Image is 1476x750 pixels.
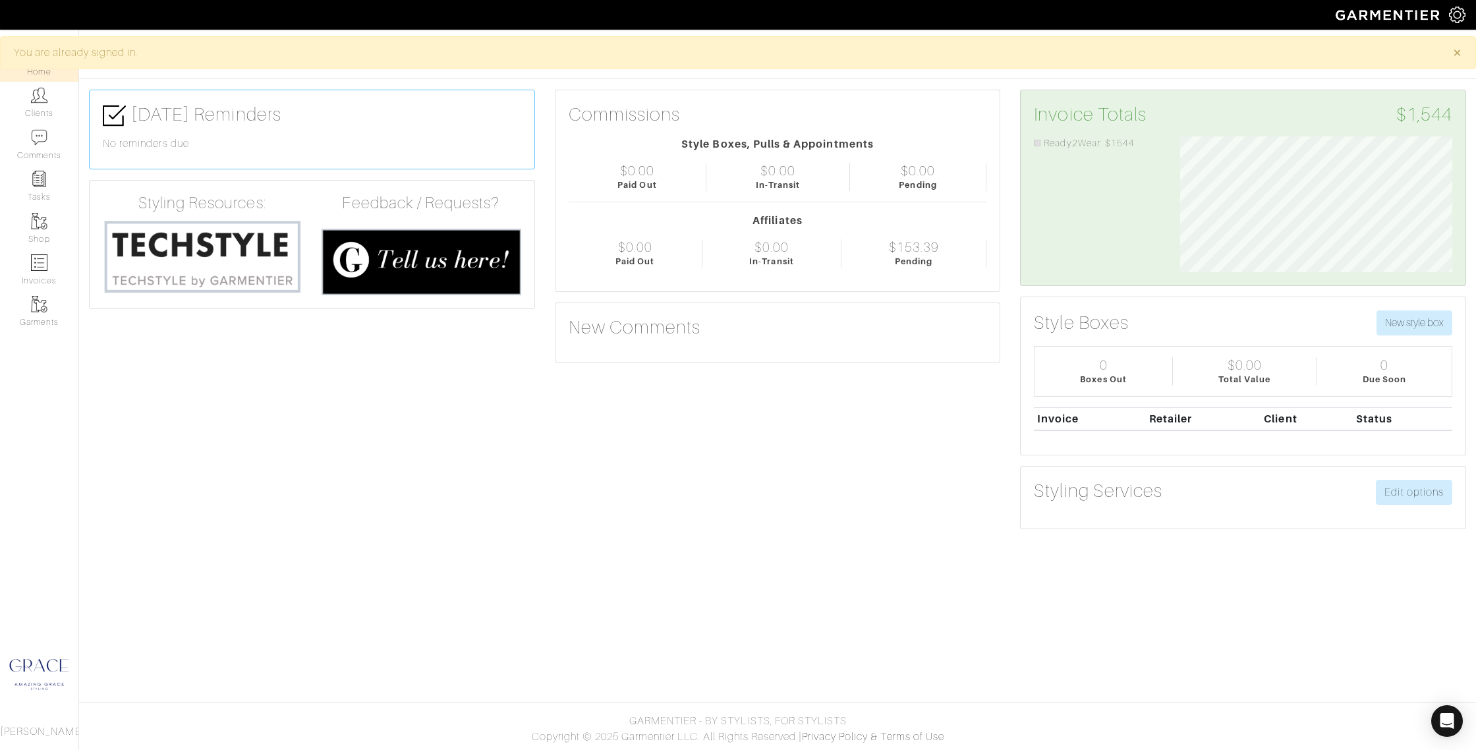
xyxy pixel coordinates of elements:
span: × [1452,43,1462,61]
img: check-box-icon-36a4915ff3ba2bd8f6e4f29bc755bb66becd62c870f447fc0dd1365fcfddab58.png [103,104,126,127]
h3: Invoice Totals [1034,103,1452,126]
img: comment-icon-a0a6a9ef722e966f86d9cbdc48e553b5cf19dbc54f86b18d962a5391bc8f6eb6.png [31,129,47,146]
th: Client [1261,407,1353,430]
div: Open Intercom Messenger [1431,705,1463,737]
h3: Style Boxes [1034,312,1129,334]
h4: Feedback / Requests? [322,194,521,213]
div: Total Value [1218,373,1271,386]
div: 0 [1380,357,1388,373]
div: $0.00 [620,163,654,179]
th: Invoice [1034,407,1146,430]
h6: No reminders due [103,138,521,150]
span: Copyright © 2025 Garmentier LLC. All Rights Reserved. [532,731,799,743]
h3: New Comments [569,316,987,339]
div: Boxes Out [1080,373,1126,386]
img: reminder-icon-8004d30b9f0a5d33ae49ab947aed9ed385cf756f9e5892f1edd6e32f2345188e.png [31,171,47,187]
div: Affiliates [569,213,987,229]
li: Ready2Wear: $1544 [1034,136,1160,151]
a: Edit options [1376,480,1452,505]
img: garments-icon-b7da505a4dc4fd61783c78ac3ca0ef83fa9d6f193b1c9dc38574b1d14d53ca28.png [31,213,47,229]
h3: Styling Services [1034,480,1162,502]
div: $0.00 [901,163,935,179]
a: Privacy Policy & Terms of Use [802,731,944,743]
div: $0.00 [618,239,652,255]
div: $0.00 [754,239,789,255]
span: $1,544 [1396,103,1452,126]
h3: Commissions [569,103,681,126]
div: Paid Out [615,255,654,268]
img: techstyle-93310999766a10050dc78ceb7f971a75838126fd19372ce40ba20cdf6a89b94b.png [103,218,302,295]
img: clients-icon-6bae9207a08558b7cb47a8932f037763ab4055f8c8b6bfacd5dc20c3e0201464.png [31,87,47,103]
th: Retailer [1146,407,1261,430]
div: You are already signed in. [14,45,1433,61]
div: $153.39 [889,239,939,255]
img: gear-icon-white-bd11855cb880d31180b6d7d6211b90ccbf57a29d726f0c71d8c61bd08dd39cc2.png [1449,7,1465,23]
div: $0.00 [1228,357,1262,373]
th: Status [1353,407,1452,430]
div: $0.00 [760,163,795,179]
button: New style box [1377,310,1452,335]
div: Paid Out [617,179,656,191]
div: Due Soon [1363,373,1406,386]
h4: Styling Resources: [103,194,302,213]
img: feedback_requests-3821251ac2bd56c73c230f3229a5b25d6eb027adea667894f41107c140538ee0.png [322,229,521,295]
div: Pending [895,255,932,268]
div: In-Transit [756,179,801,191]
div: Pending [899,179,936,191]
h3: [DATE] Reminders [103,103,521,127]
img: orders-icon-0abe47150d42831381b5fb84f609e132dff9fe21cb692f30cb5eec754e2cba89.png [31,254,47,271]
img: garments-icon-b7da505a4dc4fd61783c78ac3ca0ef83fa9d6f193b1c9dc38574b1d14d53ca28.png [31,296,47,312]
img: garmentier-logo-header-white-b43fb05a5012e4ada735d5af1a66efaba907eab6374d6393d1fbf88cb4ef424d.png [1329,3,1449,26]
div: In-Transit [749,255,794,268]
div: Style Boxes, Pulls & Appointments [569,136,987,152]
div: 0 [1100,357,1108,373]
